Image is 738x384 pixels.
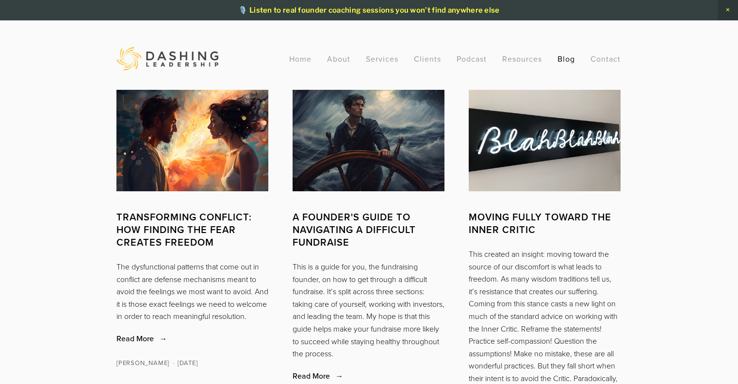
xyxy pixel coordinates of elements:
[366,50,398,67] a: Services
[327,50,350,67] a: About
[102,90,283,191] img: Transforming Conflict: How Finding the Fear Creates Freedom
[414,50,441,67] a: Clients
[116,261,268,323] p: The dysfunctional patterns that come out in conflict are defense mechanisms meant to avoid the fe...
[502,53,542,64] a: Resources
[293,370,444,383] a: Read More
[116,47,218,70] img: Dashing Leadership
[293,211,444,249] a: A Founder's Guide To Navigating A Difficult Fundraise
[457,50,487,67] a: Podcast
[590,50,621,67] a: Contact
[116,357,169,368] a: [PERSON_NAME]
[116,333,268,345] a: Read More
[289,50,312,67] a: Home
[558,50,575,67] a: Blog
[169,357,197,368] time: [DATE]
[293,261,444,360] p: This is a guide for you, the fundraising founder, on how to get through a difficult fundraise. It...
[116,333,167,344] span: Read More
[293,370,343,381] span: Read More
[293,65,444,217] img: A Founder's Guide To Navigating A Difficult Fundraise
[469,83,621,198] img: Moving fully toward the Inner Critic
[116,211,268,249] a: Transforming Conflict: How Finding the Fear Creates Freedom
[469,211,621,236] a: Moving fully toward the Inner Critic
